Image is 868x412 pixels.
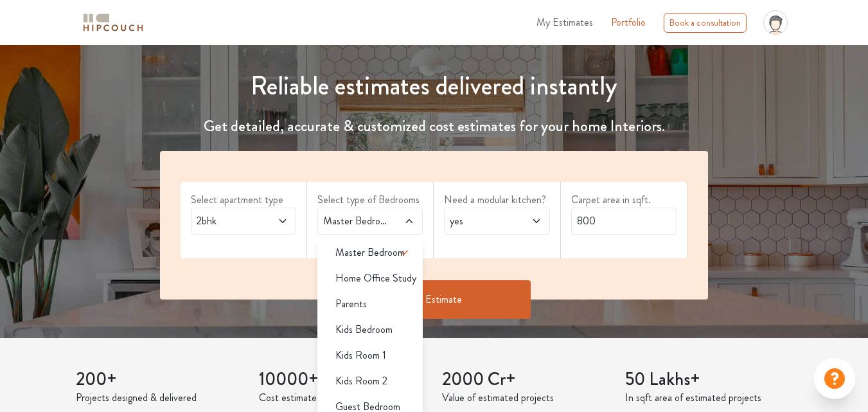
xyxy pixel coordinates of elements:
[442,390,610,406] p: Value of estimated projects
[194,213,265,229] span: 2bhk
[152,117,716,136] h4: Get detailed, accurate & customized cost estimates for your home Interiors.
[152,71,716,102] h1: Reliable estimates delivered instantly
[335,348,386,363] span: Kids Room 1
[536,15,593,30] span: My Estimates
[571,192,677,208] label: Carpet area in sqft.
[664,13,747,33] div: Book a consultation
[335,271,416,286] span: Home Office Study
[447,213,518,229] span: yes
[444,192,549,208] label: Need a modular kitchen?
[611,15,646,30] a: Portfolio
[76,390,244,406] p: Projects designed & delivered
[81,12,145,34] img: logo-horizontal.svg
[335,245,405,260] span: Master Bedroom
[335,373,387,389] span: Kids Room 2
[571,208,677,235] input: Enter area sqft
[625,390,793,406] p: In sqft area of estimated projects
[76,369,244,391] h3: 200+
[259,369,427,391] h3: 10000+
[321,213,391,229] span: Master Bedroom
[317,235,423,248] div: select 1 more room(s)
[338,280,531,319] button: Get Estimate
[625,369,793,391] h3: 50 Lakhs+
[442,369,610,391] h3: 2000 Cr+
[81,8,145,37] span: logo-horizontal.svg
[317,192,423,208] label: Select type of Bedrooms
[335,296,367,312] span: Parents
[335,322,393,337] span: Kids Bedroom
[191,192,296,208] label: Select apartment type
[259,390,427,406] p: Cost estimates provided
